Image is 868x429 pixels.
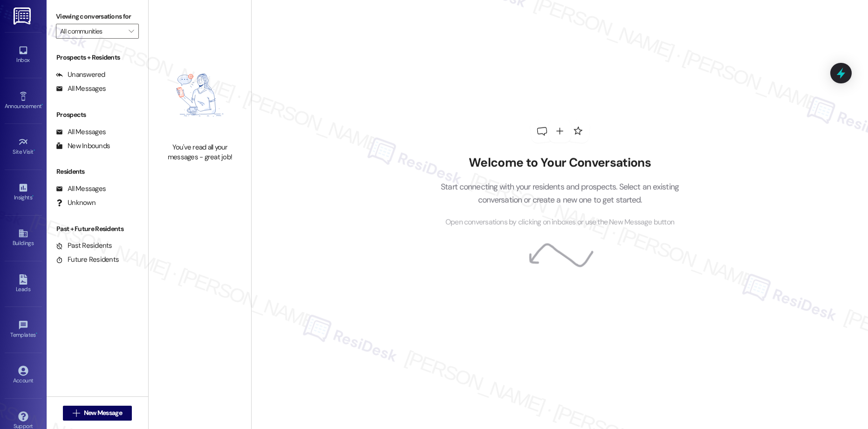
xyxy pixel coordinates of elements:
input: All communities [60,24,124,39]
label: Viewing conversations for [56,9,139,24]
a: Buildings [5,225,42,251]
div: Unanswered [56,70,105,80]
div: New Inbounds [56,141,110,151]
a: Insights • [5,180,42,205]
div: Residents [47,167,148,177]
div: Past Residents [56,241,112,251]
button: New Message [63,406,132,421]
span: • [36,330,37,337]
span: • [34,147,35,154]
div: Prospects + Residents [47,53,148,62]
a: Site Visit • [5,134,42,159]
img: empty-state [159,52,241,138]
div: You've read all your messages - great job! [159,143,241,163]
div: All Messages [56,184,106,194]
h2: Welcome to Your Conversations [427,156,693,170]
div: Past + Future Residents [47,224,148,234]
div: All Messages [56,127,106,137]
span: New Message [84,408,122,418]
i:  [129,27,134,35]
div: Future Residents [56,255,119,265]
div: Prospects [47,110,148,120]
div: Unknown [56,198,96,208]
a: Inbox [5,42,42,68]
div: All Messages [56,84,106,94]
a: Templates • [5,317,42,342]
a: Leads [5,272,42,297]
i:  [73,409,80,417]
a: Account [5,363,42,388]
span: • [41,102,43,108]
p: Start connecting with your residents and prospects. Select an existing conversation or create a n... [427,180,693,207]
img: ResiDesk Logo [14,7,33,25]
span: • [32,193,34,199]
span: Open conversations by clicking on inboxes or use the New Message button [445,217,674,228]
